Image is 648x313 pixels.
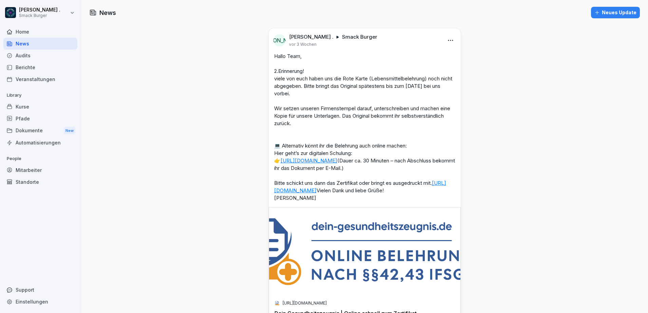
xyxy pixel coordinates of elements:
a: Berichte [3,61,77,73]
a: News [3,38,77,50]
a: Veranstaltungen [3,73,77,85]
div: Support [3,284,77,296]
p: Library [3,90,77,101]
a: Automatisierungen [3,137,77,149]
p: [URL][DOMAIN_NAME] [283,300,327,307]
a: Home [3,26,77,38]
a: Einstellungen [3,296,77,308]
p: Smack Burger [342,34,377,40]
div: Neues Update [594,9,636,16]
div: New [64,127,75,135]
a: Mitarbeiter [3,164,77,176]
p: [PERSON_NAME] . [289,34,333,40]
a: Pfade [3,113,77,124]
a: [URL][DOMAIN_NAME] [281,157,337,164]
button: Neues Update [591,7,640,18]
h1: News [99,8,116,17]
a: Kurse [3,101,77,113]
p: Smack Burger [19,13,60,18]
div: [PERSON_NAME] [273,34,286,46]
a: Standorte [3,176,77,188]
a: Audits [3,50,77,61]
p: Hallo Team, 2.Erinnerung! viele von euch haben uns die Rote Karte (Lebensmittelbelehrung) noch ni... [274,53,455,202]
p: [PERSON_NAME] . [19,7,60,13]
p: vor 3 Wochen [289,42,317,47]
img: favicon-dein-gesundheitszeugnis.png [274,300,280,306]
a: DokumenteNew [3,124,77,137]
p: People [3,153,77,164]
div: Dokumente [3,124,77,137]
